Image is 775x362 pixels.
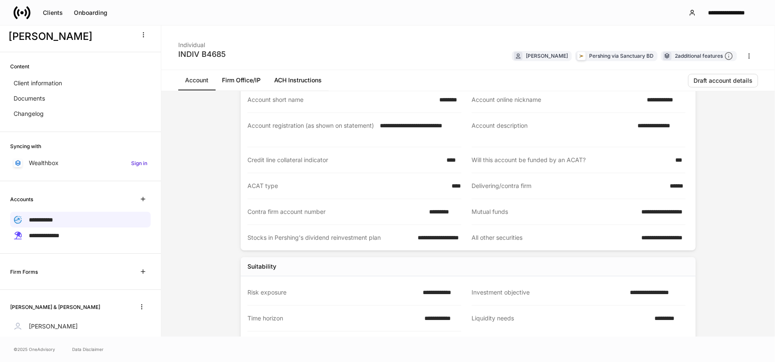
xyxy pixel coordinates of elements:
[472,182,665,190] div: Delivering/contra firm
[68,6,113,20] button: Onboarding
[10,91,151,106] a: Documents
[72,346,104,353] a: Data Disclaimer
[14,79,62,87] p: Client information
[14,346,55,353] span: © 2025 OneAdvisory
[10,268,38,276] h6: Firm Forms
[178,70,215,90] a: Account
[215,70,267,90] a: Firm Office/IP
[247,262,276,271] div: Suitability
[10,62,29,70] h6: Content
[472,121,632,138] div: Account description
[10,142,41,150] h6: Syncing with
[472,95,642,104] div: Account online nickname
[8,30,131,43] h3: [PERSON_NAME]
[247,95,434,104] div: Account short name
[589,52,654,60] div: Pershing via Sanctuary BD
[472,288,625,297] div: Investment objective
[10,195,33,203] h6: Accounts
[10,155,151,171] a: WealthboxSign in
[247,208,424,216] div: Contra firm account number
[694,78,753,84] div: Draft account details
[688,74,758,87] button: Draft account details
[247,156,441,164] div: Credit line collateral indicator
[131,159,147,167] h6: Sign in
[178,49,226,59] div: INDIV B4685
[247,182,446,190] div: ACAT type
[472,233,637,242] div: All other securities
[14,94,45,103] p: Documents
[247,233,413,242] div: Stocks in Pershing's dividend reinvestment plan
[29,322,78,331] p: [PERSON_NAME]
[472,208,637,216] div: Mutual funds
[247,121,375,138] div: Account registration (as shown on statement)
[74,10,107,16] div: Onboarding
[178,36,226,49] div: Individual
[43,10,63,16] div: Clients
[267,70,329,90] a: ACH Instructions
[10,106,151,121] a: Changelog
[10,76,151,91] a: Client information
[472,314,649,323] div: Liquidity needs
[247,288,418,297] div: Risk exposure
[247,314,419,323] div: Time horizon
[37,6,68,20] button: Clients
[10,319,151,334] a: [PERSON_NAME]
[14,109,44,118] p: Changelog
[29,159,59,167] p: Wealthbox
[526,52,568,60] div: [PERSON_NAME]
[675,52,733,61] div: 2 additional features
[10,303,100,311] h6: [PERSON_NAME] & [PERSON_NAME]
[472,156,670,164] div: Will this account be funded by an ACAT?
